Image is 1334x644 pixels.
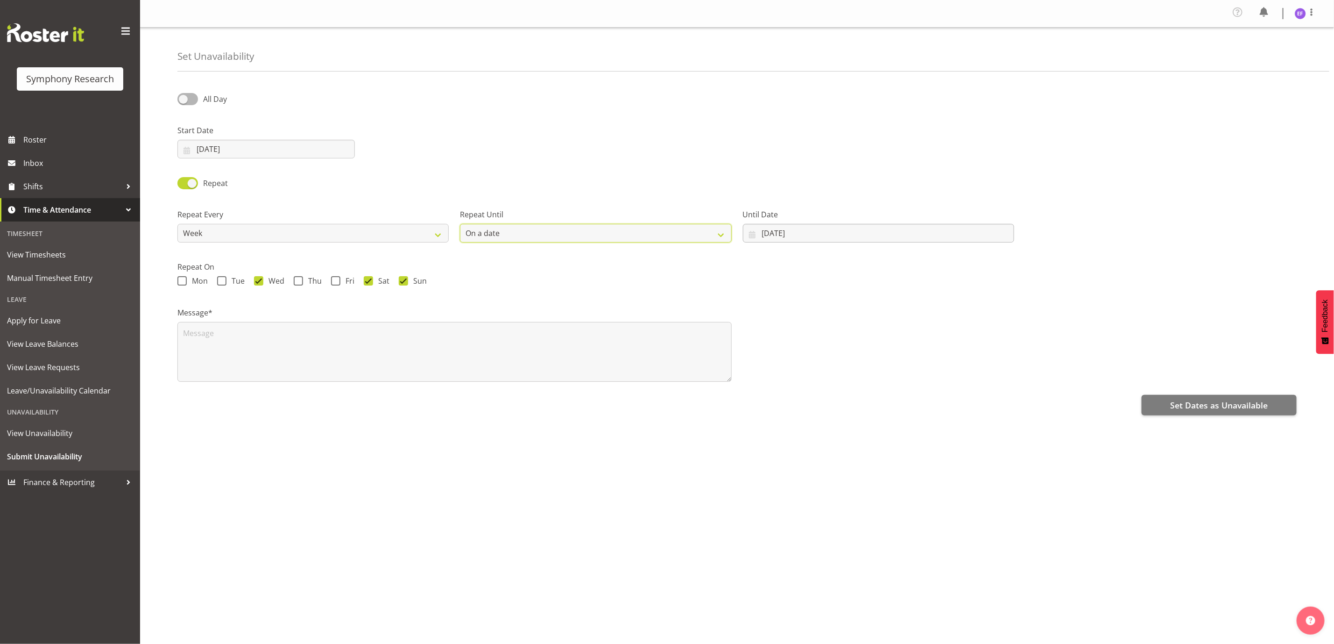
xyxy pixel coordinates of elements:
span: Apply for Leave [7,314,133,328]
div: Leave [2,290,138,309]
span: View Timesheets [7,248,133,262]
label: Message* [177,307,732,318]
button: Feedback - Show survey [1316,290,1334,354]
span: Finance & Reporting [23,475,121,489]
span: Manual Timesheet Entry [7,271,133,285]
img: edmond-fernandez1860.jpg [1295,8,1306,19]
a: View Leave Balances [2,332,138,356]
span: Shifts [23,179,121,193]
span: Feedback [1321,300,1329,332]
span: Thu [303,276,322,286]
a: Leave/Unavailability Calendar [2,379,138,402]
span: Inbox [23,156,135,170]
div: Timesheet [2,224,138,243]
span: Tue [226,276,245,286]
img: Rosterit website logo [7,23,84,42]
span: Submit Unavailability [7,450,133,464]
span: Wed [263,276,284,286]
input: Click to select... [177,140,355,158]
div: Unavailability [2,402,138,422]
span: Leave/Unavailability Calendar [7,384,133,398]
span: Roster [23,133,135,147]
a: View Leave Requests [2,356,138,379]
span: Set Dates as Unavailable [1170,399,1268,411]
label: Repeat On [177,261,1297,272]
label: Repeat Every [177,209,449,220]
a: View Unavailability [2,422,138,445]
span: Fri [340,276,354,286]
span: Sat [373,276,389,286]
span: Sun [408,276,427,286]
button: Set Dates as Unavailable [1142,395,1297,415]
span: Mon [187,276,208,286]
label: Until Date [743,209,1014,220]
span: Time & Attendance [23,203,121,217]
h4: Set Unavailability [177,51,254,62]
label: Start Date [177,125,355,136]
div: Symphony Research [26,72,114,86]
a: View Timesheets [2,243,138,266]
span: Repeat [198,178,228,189]
label: Repeat Until [460,209,731,220]
input: Click to select... [743,224,1014,243]
span: View Leave Balances [7,337,133,351]
a: Submit Unavailability [2,445,138,468]
span: View Leave Requests [7,360,133,374]
span: All Day [203,94,227,104]
a: Manual Timesheet Entry [2,266,138,290]
span: View Unavailability [7,426,133,440]
a: Apply for Leave [2,309,138,332]
img: help-xxl-2.png [1306,616,1315,625]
